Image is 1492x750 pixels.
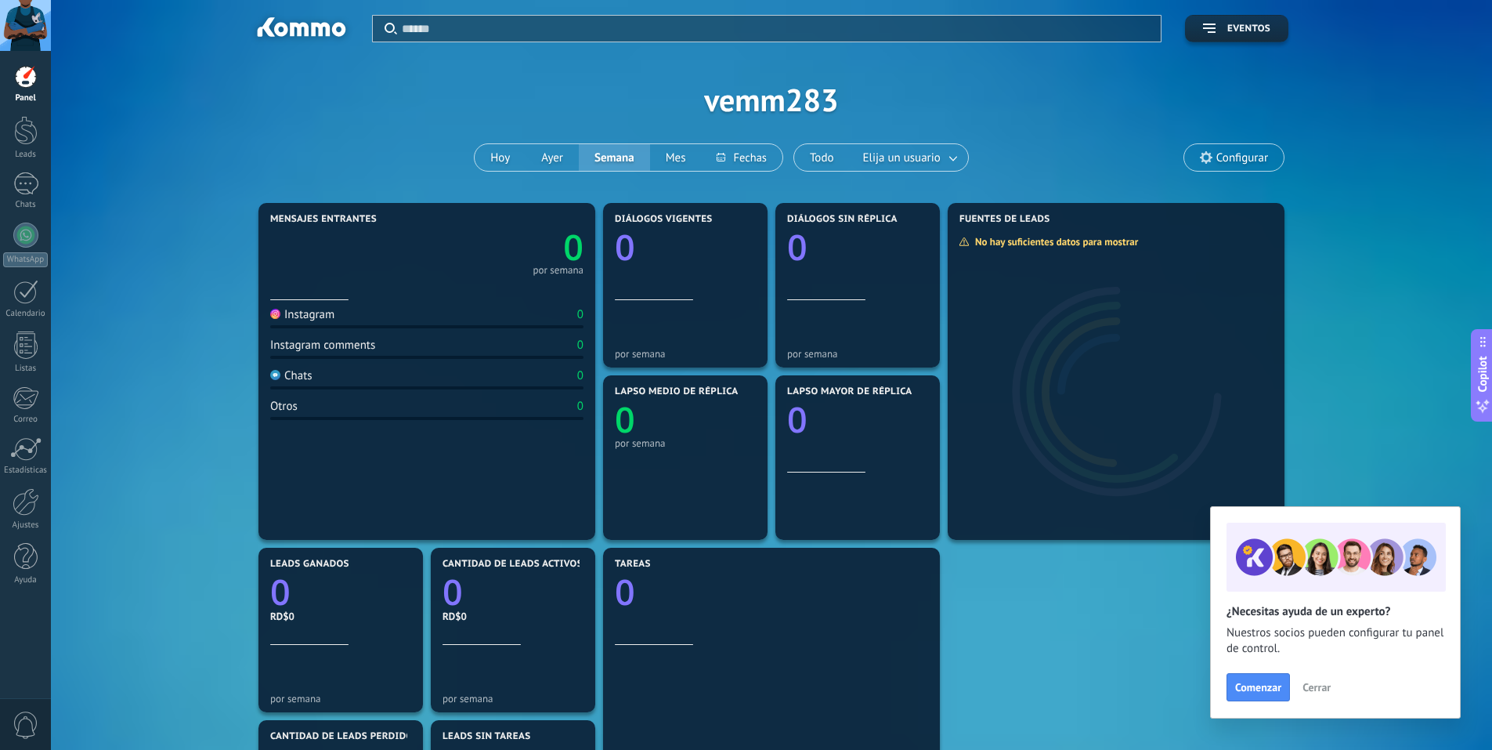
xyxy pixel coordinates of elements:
[443,559,583,570] span: Cantidad de leads activos
[850,144,968,171] button: Elija un usuario
[3,309,49,319] div: Calendario
[270,214,377,225] span: Mensajes entrantes
[270,368,312,383] div: Chats
[959,235,1149,248] div: No hay suficientes datos para mostrar
[577,307,583,322] div: 0
[794,144,850,171] button: Todo
[1185,15,1288,42] button: Eventos
[615,223,635,271] text: 0
[615,214,713,225] span: Diálogos vigentes
[1226,625,1444,657] span: Nuestros socios pueden configurar tu panel de control.
[615,559,651,570] span: Tareas
[270,370,280,380] img: Chats
[787,214,898,225] span: Diálogos sin réplica
[270,307,334,322] div: Instagram
[270,559,349,570] span: Leads ganados
[860,147,944,168] span: Elija un usuario
[577,338,583,353] div: 0
[1226,673,1290,701] button: Comenzar
[615,386,739,397] span: Lapso medio de réplica
[1302,682,1331,693] span: Cerrar
[270,568,411,616] a: 0
[270,309,280,319] img: Instagram
[650,144,702,171] button: Mes
[787,348,928,360] div: por semana
[3,575,49,585] div: Ayuda
[443,568,463,616] text: 0
[427,223,583,271] a: 0
[270,399,298,414] div: Otros
[270,338,375,353] div: Instagram comments
[1475,356,1490,392] span: Copilot
[3,252,48,267] div: WhatsApp
[1235,682,1281,693] span: Comenzar
[701,144,782,171] button: Fechas
[577,368,583,383] div: 0
[1295,676,1338,699] button: Cerrar
[615,568,928,616] a: 0
[1226,604,1444,619] h2: ¿Necesitas ayuda de un experto?
[579,144,650,171] button: Semana
[3,415,49,425] div: Correo
[3,93,49,103] div: Panel
[3,200,49,210] div: Chats
[270,731,419,742] span: Cantidad de leads perdidos
[1227,24,1270,34] span: Eventos
[3,364,49,374] div: Listas
[475,144,526,171] button: Hoy
[787,223,807,271] text: 0
[563,223,583,271] text: 0
[615,396,635,444] text: 0
[443,568,583,616] a: 0
[443,731,530,742] span: Leads sin tareas
[3,520,49,531] div: Ajustes
[270,568,291,616] text: 0
[615,348,756,360] div: por semana
[526,144,579,171] button: Ayer
[615,568,635,616] text: 0
[270,610,411,623] div: RD$0
[270,693,411,705] div: por semana
[443,610,583,623] div: RD$0
[3,466,49,476] div: Estadísticas
[787,386,912,397] span: Lapso mayor de réplica
[577,399,583,414] div: 0
[3,150,49,160] div: Leads
[443,693,583,705] div: por semana
[787,396,807,444] text: 0
[615,437,756,449] div: por semana
[533,266,583,274] div: por semana
[1216,151,1268,165] span: Configurar
[959,214,1050,225] span: Fuentes de leads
